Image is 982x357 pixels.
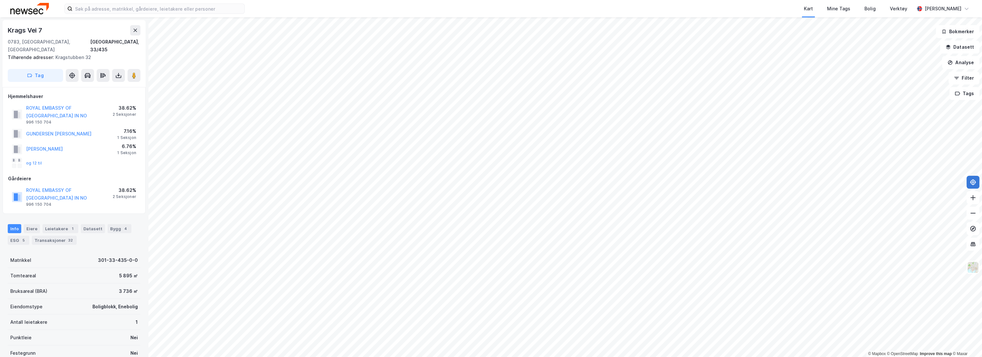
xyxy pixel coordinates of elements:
div: 3 736 ㎡ [119,287,138,295]
div: Verktøy [890,5,907,13]
div: 32 [67,237,74,243]
div: 1 Seksjon [117,150,136,155]
div: 4 [122,225,129,232]
div: Kart [804,5,813,13]
div: ESG [8,236,29,245]
div: Mine Tags [827,5,850,13]
div: 1 [136,318,138,326]
div: Punktleie [10,334,32,342]
div: Krags Vei 7 [8,25,43,35]
img: newsec-logo.f6e21ccffca1b3a03d2d.png [10,3,49,14]
div: 38.62% [113,104,136,112]
div: Kragstubben 32 [8,54,135,61]
div: Datasett [81,224,105,233]
div: 996 150 704 [26,202,52,207]
div: Festegrunn [10,349,35,357]
div: 6.76% [117,143,136,150]
div: 38.62% [113,186,136,194]
button: Tags [949,87,979,100]
button: Tag [8,69,63,82]
div: Bygg [108,224,131,233]
div: Bolig [864,5,876,13]
div: Hjemmelshaver [8,93,140,100]
div: [GEOGRAPHIC_DATA], 33/435 [90,38,140,54]
div: Leietakere [43,224,78,233]
div: Info [8,224,21,233]
div: Transaksjoner [32,236,77,245]
div: 7.16% [117,127,136,135]
button: Analyse [942,56,979,69]
span: Tilhørende adresser: [8,55,55,60]
div: Nei [130,349,138,357]
div: Tomteareal [10,272,36,280]
button: Bokmerker [936,25,979,38]
div: 2 Seksjoner [113,112,136,117]
input: Søk på adresse, matrikkel, gårdeiere, leietakere eller personer [72,4,244,14]
div: 0783, [GEOGRAPHIC_DATA], [GEOGRAPHIC_DATA] [8,38,90,54]
div: 301-33-435-0-0 [98,256,138,264]
div: Bruksareal (BRA) [10,287,47,295]
div: 5 [20,237,27,243]
div: Gårdeiere [8,175,140,183]
div: Kontrollprogram for chat [950,326,982,357]
div: 1 [69,225,76,232]
div: Nei [130,334,138,342]
div: 996 150 704 [26,120,52,125]
div: Boligblokk, Enebolig [92,303,138,311]
div: Antall leietakere [10,318,47,326]
div: Eiere [24,224,40,233]
div: [PERSON_NAME] [925,5,961,13]
div: Matrikkel [10,256,31,264]
a: Improve this map [920,352,952,356]
div: 1 Seksjon [117,135,136,140]
a: Mapbox [868,352,886,356]
button: Datasett [940,41,979,54]
button: Filter [949,72,979,84]
div: Eiendomstype [10,303,43,311]
iframe: Chat Widget [950,326,982,357]
div: 2 Seksjoner [113,194,136,199]
img: Z [967,261,979,273]
a: OpenStreetMap [887,352,918,356]
div: 5 895 ㎡ [119,272,138,280]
